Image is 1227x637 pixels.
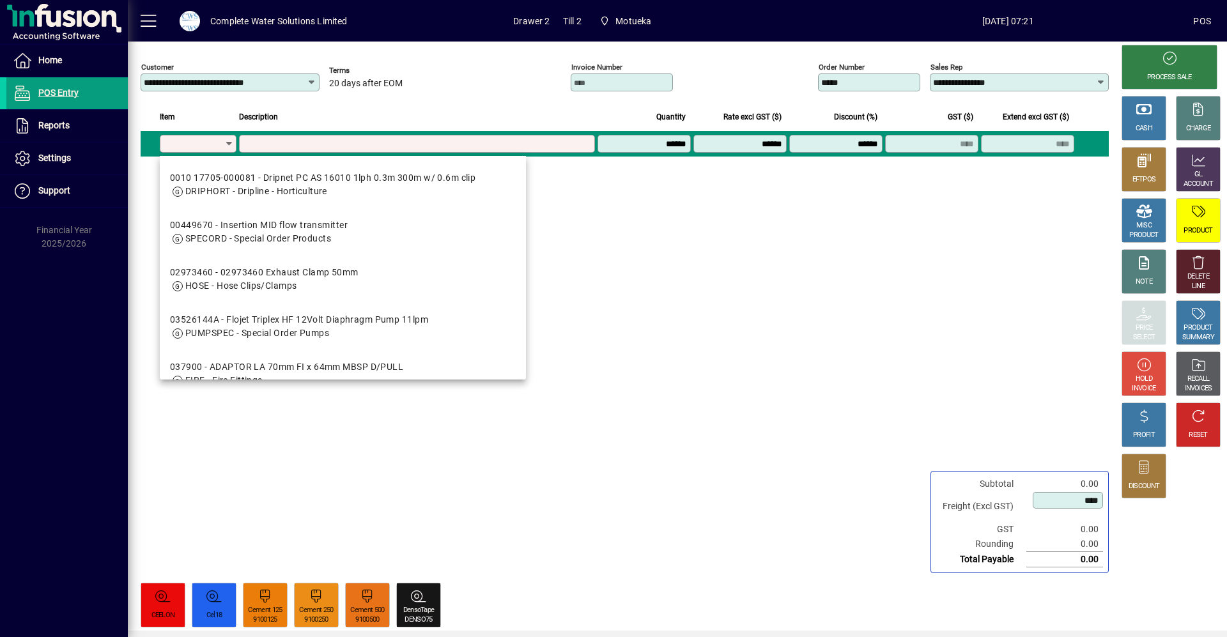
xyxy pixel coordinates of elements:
span: Home [38,55,62,65]
span: SPECORD - Special Order Products [185,233,331,243]
div: NOTE [1136,277,1152,287]
td: Total Payable [936,552,1026,567]
div: EFTPOS [1132,175,1156,185]
td: 0.00 [1026,477,1103,491]
td: 0.00 [1026,552,1103,567]
mat-label: Sales rep [930,63,962,72]
td: Subtotal [936,477,1026,491]
div: DELETE [1187,272,1209,282]
div: CASH [1136,124,1152,134]
div: Cement 250 [299,606,333,615]
span: Drawer 2 [513,11,550,31]
span: POS Entry [38,88,79,98]
div: GL [1194,170,1203,180]
mat-label: Invoice number [571,63,622,72]
div: PRODUCT [1184,226,1212,236]
span: Rate excl GST ($) [723,110,782,124]
td: GST [936,522,1026,537]
div: 9100250 [304,615,328,625]
span: Motueka [594,10,657,33]
td: Freight (Excl GST) [936,491,1026,522]
div: RECALL [1187,374,1210,384]
span: Description [239,110,278,124]
span: DRIPHORT - Dripline - Horticulture [185,186,327,196]
div: Cement 500 [350,606,384,615]
div: 9100125 [253,615,277,625]
mat-option: 0010 17705-000081 - Dripnet PC AS 16010 1lph 0.3m 300m w/ 0.6m clip [160,161,526,208]
span: Support [38,185,70,196]
div: 037900 - ADAPTOR LA 70mm FI x 64mm MBSP D/PULL [170,360,403,374]
div: SELECT [1133,333,1155,342]
div: 0010 17705-000081 - Dripnet PC AS 16010 1lph 0.3m 300m w/ 0.6m clip [170,171,475,185]
div: LINE [1192,282,1205,291]
button: Profile [169,10,210,33]
div: HOLD [1136,374,1152,384]
span: Item [160,110,175,124]
mat-option: 03526144A - Flojet Triplex HF 12Volt Diaphragm Pump 11lpm [160,303,526,350]
mat-option: 037900 - ADAPTOR LA 70mm FI x 64mm MBSP D/PULL [160,350,526,397]
div: 00449670 - Insertion MID flow transmitter [170,219,348,232]
td: 0.00 [1026,537,1103,552]
div: Complete Water Solutions Limited [210,11,348,31]
div: DENSO75 [405,615,432,625]
div: POS [1193,11,1211,31]
div: DensoTape [403,606,435,615]
div: SUMMARY [1182,333,1214,342]
div: CEELON [151,611,175,620]
a: Settings [6,142,128,174]
div: MISC [1136,221,1152,231]
mat-option: 00449670 - Insertion MID flow transmitter [160,208,526,256]
div: Cement 125 [248,606,282,615]
div: 03526144A - Flojet Triplex HF 12Volt Diaphragm Pump 11lpm [170,313,428,326]
div: 02973460 - 02973460 Exhaust Clamp 50mm [170,266,359,279]
div: CHARGE [1186,124,1211,134]
div: PROCESS SALE [1147,73,1192,82]
td: 0.00 [1026,522,1103,537]
span: Reports [38,120,70,130]
div: PRICE [1136,323,1153,333]
mat-label: Order number [819,63,865,72]
span: Terms [329,66,406,75]
div: PRODUCT [1129,231,1158,240]
div: RESET [1189,431,1208,440]
span: Motueka [615,11,651,31]
span: Discount (%) [834,110,877,124]
a: Reports [6,110,128,142]
span: Settings [38,153,71,163]
span: PUMPSPEC - Special Order Pumps [185,328,329,338]
mat-label: Customer [141,63,174,72]
a: Home [6,45,128,77]
div: DISCOUNT [1129,482,1159,491]
td: Rounding [936,537,1026,552]
mat-option: 02973460 - 02973460 Exhaust Clamp 50mm [160,256,526,303]
span: Extend excl GST ($) [1003,110,1069,124]
span: Quantity [656,110,686,124]
div: Cel18 [206,611,222,620]
div: INVOICES [1184,384,1212,394]
div: 9100500 [355,615,379,625]
span: [DATE] 07:21 [822,11,1193,31]
div: INVOICE [1132,384,1155,394]
span: 20 days after EOM [329,79,403,89]
div: PROFIT [1133,431,1155,440]
div: PRODUCT [1184,323,1212,333]
span: Till 2 [563,11,582,31]
span: FIRE - Fire Fittings [185,375,263,385]
div: ACCOUNT [1184,180,1213,189]
span: GST ($) [948,110,973,124]
a: Support [6,175,128,207]
span: HOSE - Hose Clips/Clamps [185,280,297,291]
